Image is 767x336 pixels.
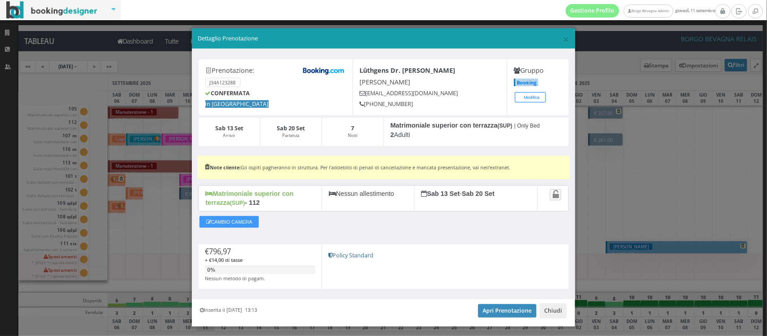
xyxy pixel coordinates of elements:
b: Matrimoniale superior con terrazza [206,190,294,207]
b: - 112 [245,199,260,206]
div: Adulti [384,117,569,146]
h5: [PHONE_NUMBER] [359,101,500,107]
small: Arrivo [223,133,235,138]
small: Nessun metodo di pagam. [205,275,266,282]
a: Attiva il blocco spostamento [550,189,561,200]
span: 796,97 [209,247,231,256]
h5: Dettaglio Prenotazione [198,35,569,43]
b: 2 [390,131,394,138]
b: Sab 20 Set [462,190,495,197]
b: Sab 13 Set [215,124,243,132]
small: (SUP) [230,200,245,206]
span: 14,00 di tasse [212,256,243,263]
span: + € [205,256,243,263]
a: Booking [514,79,538,86]
div: Nessun allestimento [322,186,414,212]
small: | Only Bed [514,123,540,129]
span: In [GEOGRAPHIC_DATA] [205,100,269,108]
small: J34A123288 [205,78,240,87]
b: Matrimoniale superior con terrazza [390,122,513,129]
h6: Gli ospiti pagheranno in struttura. Per l'addebito di penali di cancellazione e mancata presentaz... [205,165,562,171]
img: Booking-com-logo.png [301,66,346,75]
a: Gestione Profilo [566,4,620,18]
small: Notti [348,133,357,138]
span: € [205,247,231,256]
small: Partenza [282,133,299,138]
h4: [PERSON_NAME] [359,78,500,86]
b: Note cliente: [205,164,241,171]
h4: Prenotazione: [205,66,346,74]
span: giovedì, 11 settembre [566,4,715,18]
b: CONFERMATA [205,89,250,97]
h5: [EMAIL_ADDRESS][DOMAIN_NAME] [359,90,500,97]
h6: Inserita il [DATE] 13:13 [200,307,257,313]
b: Lüthgens Dr. [PERSON_NAME] [359,66,455,75]
h5: Policy Standard [328,252,562,259]
b: Sab 13 Set [421,190,460,197]
b: 7 [351,124,354,132]
a: Apri Prenotazione [478,304,537,318]
button: Close [563,34,569,45]
button: CAMBIO CAMERA [200,216,259,228]
span: × [563,31,569,47]
button: Modifica [515,92,546,102]
small: (SUP) [497,123,512,129]
button: Chiudi [540,303,567,318]
div: 0% pagato [205,266,217,274]
h4: Gruppo [514,66,562,74]
img: BookingDesigner.com [6,1,98,19]
b: Sab 20 Set [277,124,305,132]
a: Borgo Bevagna Admin [624,4,673,18]
div: - [414,186,537,212]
